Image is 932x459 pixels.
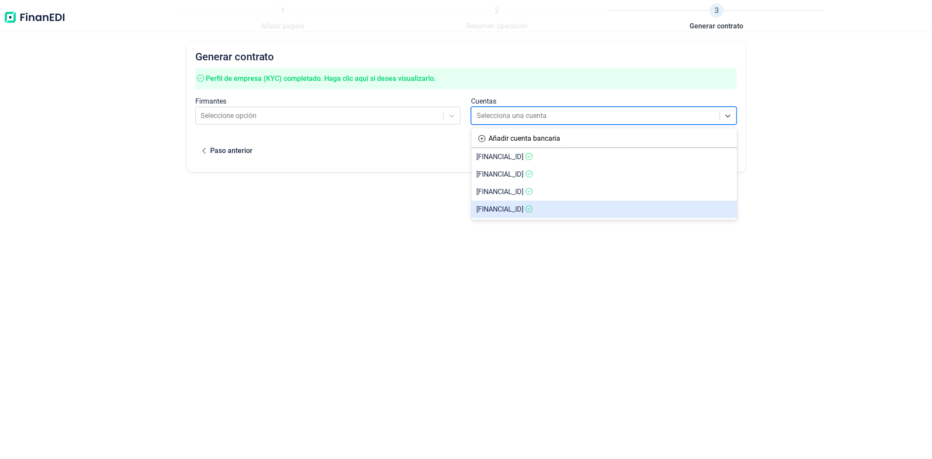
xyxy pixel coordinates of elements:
[477,170,524,178] span: [FINANCIAL_ID]
[195,139,260,163] button: Paso anterior
[471,130,737,147] div: Añadir cuenta bancaria
[195,51,737,63] h2: Generar contrato
[195,96,461,107] div: Firmantes
[690,3,744,31] a: 3Generar contrato
[710,3,724,17] span: 3
[489,133,561,144] div: Añadir cuenta bancaria
[690,21,744,31] span: Generar contrato
[477,205,524,213] span: [FINANCIAL_ID]
[3,3,66,31] img: Logo de aplicación
[477,188,524,196] span: [FINANCIAL_ID]
[210,146,253,156] div: Paso anterior
[471,96,737,107] div: Cuentas
[471,130,568,147] button: Añadir cuenta bancaria
[477,153,524,161] span: [FINANCIAL_ID]
[206,74,436,83] span: Perfil de empresa (KYC) completado. Haga clic aquí si desea visualizarlo.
